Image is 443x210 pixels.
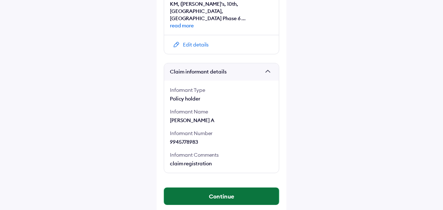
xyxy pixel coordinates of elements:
[170,86,273,94] div: Informant Type
[170,95,273,102] div: Policy holder
[170,151,273,158] div: Informant Comments
[170,22,273,29] span: read more
[170,1,273,29] span: KM, ([PERSON_NAME]'s, 10th, [GEOGRAPHIC_DATA], [GEOGRAPHIC_DATA] Phase 6 ...
[170,108,273,115] div: Informant Name
[170,68,262,76] span: Claim informant details
[183,41,209,48] div: Edit details
[170,160,273,167] div: claim registration
[164,188,279,205] button: Continue
[170,130,273,137] div: Informant Number
[170,138,273,146] div: 9945778983
[170,117,273,124] div: [PERSON_NAME] A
